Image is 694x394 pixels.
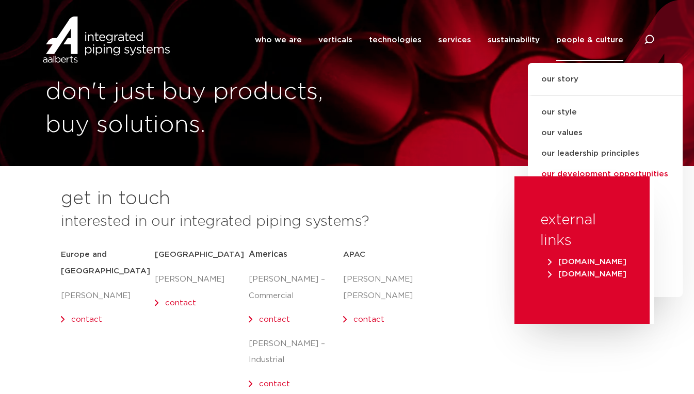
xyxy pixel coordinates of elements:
[528,63,683,297] ul: people & culture
[61,187,170,211] h2: get in touch
[548,258,626,266] span: [DOMAIN_NAME]
[545,258,629,266] a: [DOMAIN_NAME]
[255,19,623,61] nav: Menu
[259,380,290,388] a: contact
[540,210,624,251] h3: external links
[545,270,629,278] a: [DOMAIN_NAME]
[165,299,196,307] a: contact
[343,271,437,304] p: [PERSON_NAME] [PERSON_NAME]
[45,76,342,142] h1: don't just buy products, buy solutions.
[369,19,422,61] a: technologies
[556,19,623,61] a: people & culture
[255,19,302,61] a: who we are
[155,247,249,263] h5: [GEOGRAPHIC_DATA]
[318,19,352,61] a: verticals
[61,251,150,275] strong: Europe and [GEOGRAPHIC_DATA]
[249,250,287,258] span: Americas
[155,271,249,288] p: [PERSON_NAME]
[343,247,437,263] h5: APAC
[259,316,290,323] a: contact
[548,270,626,278] span: [DOMAIN_NAME]
[438,19,471,61] a: services
[71,316,102,323] a: contact
[353,316,384,323] a: contact
[61,288,155,304] p: [PERSON_NAME]
[61,211,489,232] h3: interested in our integrated piping systems?
[528,102,683,123] a: our style
[528,73,683,96] a: our story
[528,164,683,185] a: our development opportunities
[249,336,343,369] p: [PERSON_NAME] – Industrial
[249,271,343,304] p: [PERSON_NAME] – Commercial
[488,19,540,61] a: sustainability
[528,123,683,143] a: our values
[528,143,683,164] a: our leadership principles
